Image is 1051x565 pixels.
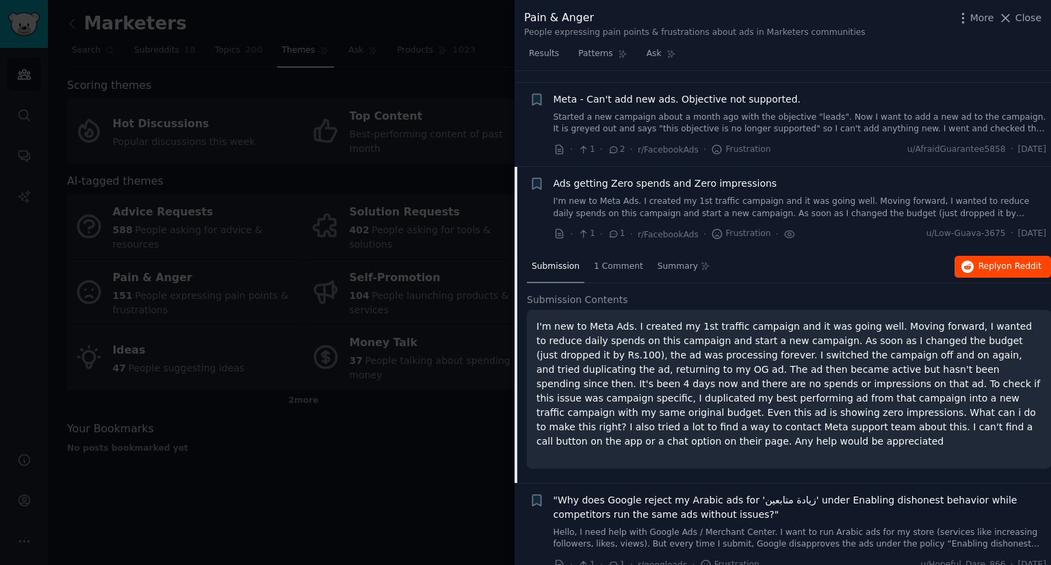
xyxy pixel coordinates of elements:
span: [DATE] [1018,144,1046,156]
a: I'm new to Meta Ads. I created my 1st traffic campaign and it was going well. Moving forward, I w... [554,196,1047,220]
span: r/FacebookAds [638,145,699,155]
button: Replyon Reddit [955,256,1051,278]
div: People expressing pain points & frustrations about ads in Marketers communities [524,27,866,39]
span: Frustration [711,144,770,156]
a: Patterns [573,43,632,71]
a: Hello, I need help with Google Ads / Merchant Center. I want to run Arabic ads for my store (serv... [554,527,1047,551]
span: 1 [608,228,625,240]
span: Summary [658,261,698,273]
span: 1 [578,228,595,240]
span: u/Low-Guava-3675 [926,228,1006,240]
span: Frustration [711,228,770,240]
span: 2 [608,144,625,156]
a: Started a new campaign about a month ago with the objective "leads". Now I want to add a new ad t... [554,111,1047,135]
span: [DATE] [1018,228,1046,240]
p: I'm new to Meta Ads. I created my 1st traffic campaign and it was going well. Moving forward, I w... [536,319,1041,449]
span: More [970,11,994,25]
span: Patterns [578,48,612,60]
button: More [956,11,994,25]
a: "Why does Google reject my Arabic ads for 'زيادة متابعين' under Enabling dishonest behavior while... [554,493,1047,522]
a: Results [524,43,564,71]
button: Close [998,11,1041,25]
span: u/AfraidGuarantee5858 [907,144,1006,156]
span: · [703,227,706,241]
span: Submission [532,261,580,273]
span: · [600,227,603,241]
span: · [630,142,633,157]
a: Ask [642,43,681,71]
span: on Reddit [1002,261,1041,271]
a: Meta - Can't add new ads. Objective not supported. [554,92,801,107]
span: · [600,142,603,157]
div: Pain & Anger [524,10,866,27]
span: Reply [978,261,1041,273]
span: · [776,227,779,241]
span: Ask [647,48,662,60]
span: r/FacebookAds [638,230,699,239]
span: · [570,142,573,157]
span: · [703,142,706,157]
span: · [630,227,633,241]
span: Submission Contents [527,293,628,307]
span: 1 [578,144,595,156]
span: Results [529,48,559,60]
span: · [1011,228,1013,240]
span: · [1011,144,1013,156]
span: · [570,227,573,241]
span: 1 Comment [594,261,643,273]
a: Ads getting Zero spends and Zero impressions [554,176,777,191]
span: Close [1015,11,1041,25]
